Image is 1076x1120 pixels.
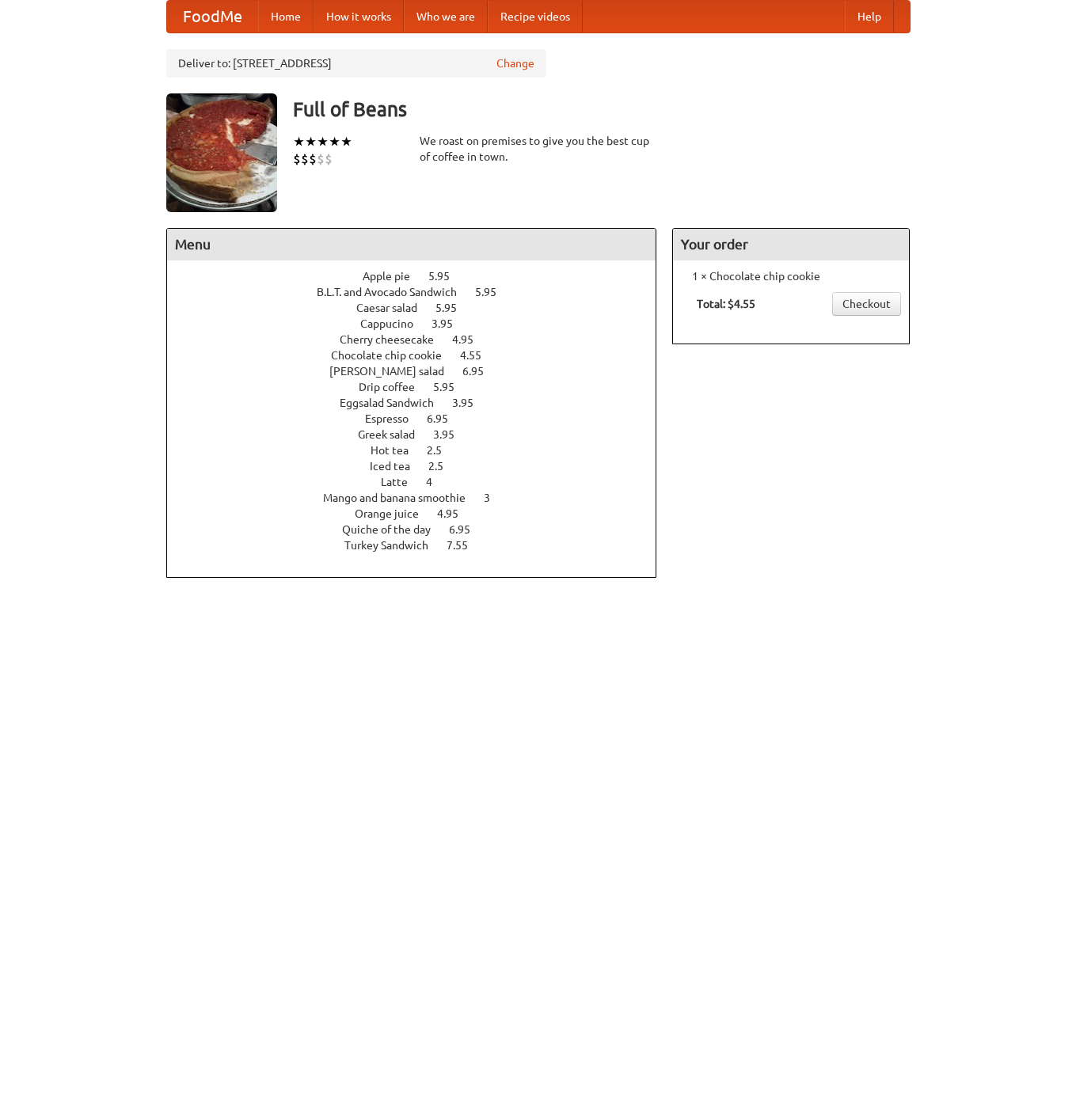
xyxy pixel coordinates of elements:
[460,349,497,362] span: 4.55
[356,302,486,314] a: Caesar salad 5.95
[301,150,309,168] li: $
[452,397,489,409] span: 3.95
[435,302,473,314] span: 5.95
[293,150,301,168] li: $
[427,444,458,457] span: 2.5
[681,268,901,284] li: 1 × Chocolate chip cookie
[427,412,464,425] span: 6.95
[356,302,433,314] span: Caesar salad
[363,270,479,283] a: Apple pie 5.95
[344,539,444,552] span: Turkey Sandwich
[697,298,755,310] b: Total: $4.55
[496,55,534,71] a: Change
[258,1,314,32] a: Home
[166,93,277,212] img: angular.jpg
[475,286,512,298] span: 5.95
[167,1,258,32] a: FoodMe
[365,412,424,425] span: Espresso
[360,317,429,330] span: Cappucino
[370,460,473,473] a: Iced tea 2.5
[370,460,426,473] span: Iced tea
[293,133,305,150] li: ★
[462,365,500,378] span: 6.95
[340,133,352,150] li: ★
[381,476,462,488] a: Latte 4
[363,270,426,283] span: Apple pie
[331,349,458,362] span: Chocolate chip cookie
[329,365,513,378] a: [PERSON_NAME] salad 6.95
[325,150,333,168] li: $
[331,349,511,362] a: Chocolate chip cookie 4.55
[484,492,506,504] span: 3
[355,507,435,520] span: Orange juice
[404,1,488,32] a: Who we are
[317,150,325,168] li: $
[488,1,583,32] a: Recipe videos
[381,476,424,488] span: Latte
[449,523,486,536] span: 6.95
[317,133,329,150] li: ★
[309,150,317,168] li: $
[432,317,469,330] span: 3.95
[323,492,481,504] span: Mango and banana smoothie
[360,317,482,330] a: Cappucino 3.95
[340,333,503,346] a: Cherry cheesecake 4.95
[420,133,657,165] div: We roast on premises to give you the best cup of coffee in town.
[359,381,431,393] span: Drip coffee
[314,1,404,32] a: How it works
[342,523,447,536] span: Quiche of the day
[845,1,894,32] a: Help
[371,444,424,457] span: Hot tea
[428,270,466,283] span: 5.95
[340,397,503,409] a: Eggsalad Sandwich 3.95
[673,229,909,260] h4: Your order
[166,49,546,78] div: Deliver to: [STREET_ADDRESS]
[342,523,500,536] a: Quiche of the day 6.95
[452,333,489,346] span: 4.95
[428,460,459,473] span: 2.5
[433,428,470,441] span: 3.95
[340,333,450,346] span: Cherry cheesecake
[355,507,488,520] a: Orange juice 4.95
[344,539,497,552] a: Turkey Sandwich 7.55
[365,412,477,425] a: Espresso 6.95
[437,507,474,520] span: 4.95
[317,286,473,298] span: B.L.T. and Avocado Sandwich
[329,365,460,378] span: [PERSON_NAME] salad
[371,444,471,457] a: Hot tea 2.5
[317,286,526,298] a: B.L.T. and Avocado Sandwich 5.95
[305,133,317,150] li: ★
[340,397,450,409] span: Eggsalad Sandwich
[323,492,519,504] a: Mango and banana smoothie 3
[329,133,340,150] li: ★
[447,539,484,552] span: 7.55
[358,428,484,441] a: Greek salad 3.95
[358,428,431,441] span: Greek salad
[433,381,470,393] span: 5.95
[293,93,911,125] h3: Full of Beans
[426,476,448,488] span: 4
[832,292,901,316] a: Checkout
[359,381,484,393] a: Drip coffee 5.95
[167,229,656,260] h4: Menu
